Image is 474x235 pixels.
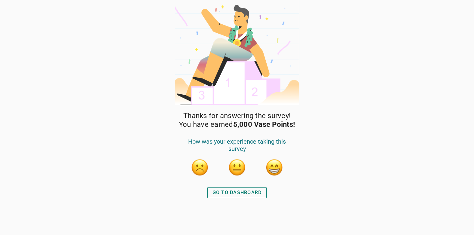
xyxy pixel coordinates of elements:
[179,120,295,129] span: You have earned
[181,138,293,158] div: How was your experience taking this survey
[207,187,267,198] button: GO TO DASHBOARD
[213,189,262,196] div: GO TO DASHBOARD
[183,111,291,120] span: Thanks for answering the survey!
[233,120,295,129] strong: 5,000 Vase Points!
